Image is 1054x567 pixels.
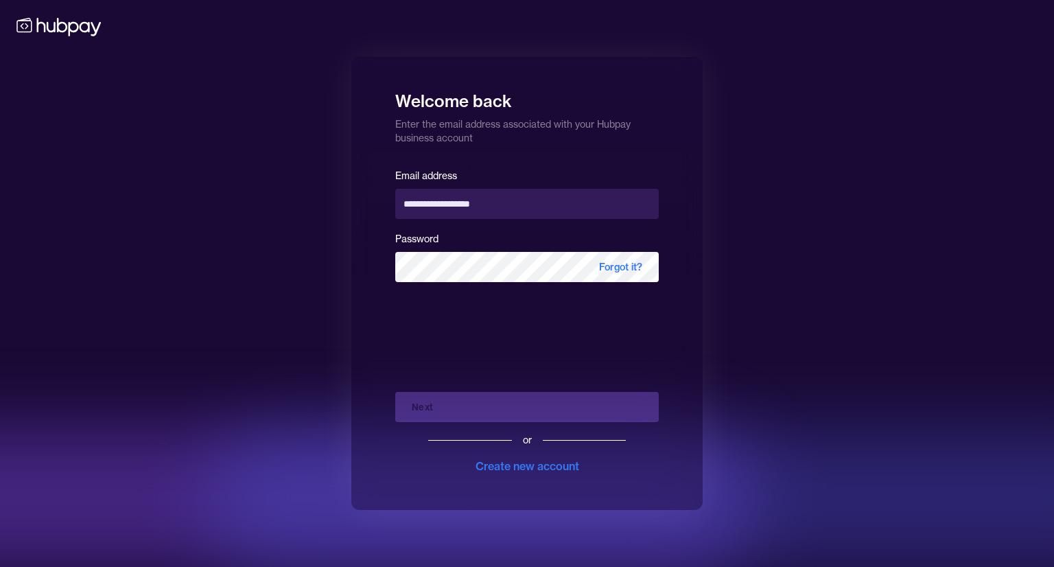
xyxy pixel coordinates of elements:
p: Enter the email address associated with your Hubpay business account [395,112,659,145]
label: Email address [395,170,457,182]
h1: Welcome back [395,82,659,112]
div: Create new account [476,458,579,474]
div: or [523,433,532,447]
label: Password [395,233,438,245]
span: Forgot it? [583,252,659,282]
